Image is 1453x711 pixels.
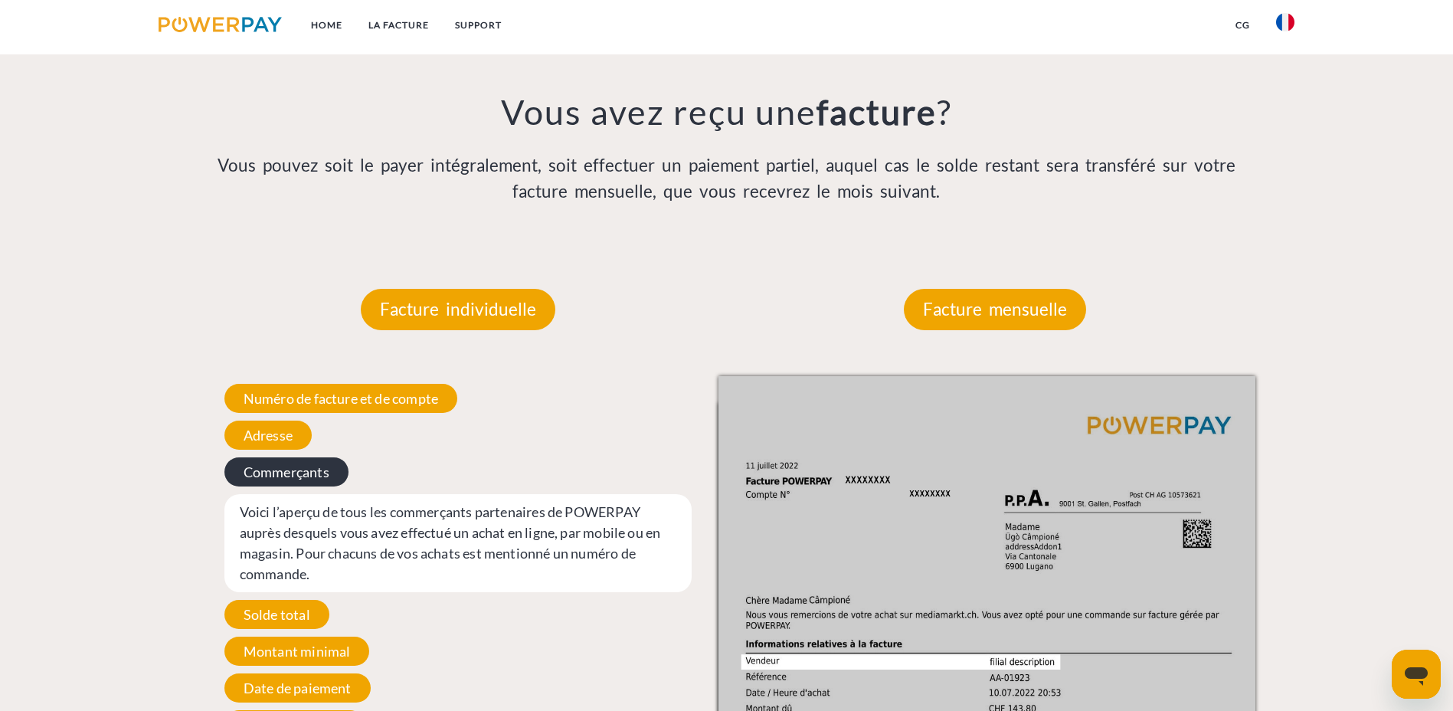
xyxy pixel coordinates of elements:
[190,152,1264,205] p: Vous pouvez soit le payer intégralement, soit effectuer un paiement partiel, auquel cas le solde ...
[816,91,937,133] b: facture
[361,289,555,330] p: Facture individuelle
[190,90,1264,133] h3: Vous avez reçu une ?
[224,421,312,450] span: Adresse
[224,600,329,629] span: Solde total
[159,17,282,32] img: logo-powerpay.svg
[904,289,1086,330] p: Facture mensuelle
[1392,650,1441,699] iframe: Bouton de lancement de la fenêtre de messagerie
[224,673,371,703] span: Date de paiement
[224,384,457,413] span: Numéro de facture et de compte
[224,637,370,666] span: Montant minimal
[1222,11,1263,39] a: CG
[442,11,515,39] a: Support
[355,11,442,39] a: LA FACTURE
[224,494,692,592] span: Voici l’aperçu de tous les commerçants partenaires de POWERPAY auprès desquels vous avez effectué...
[224,457,349,487] span: Commerçants
[298,11,355,39] a: Home
[1276,13,1294,31] img: fr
